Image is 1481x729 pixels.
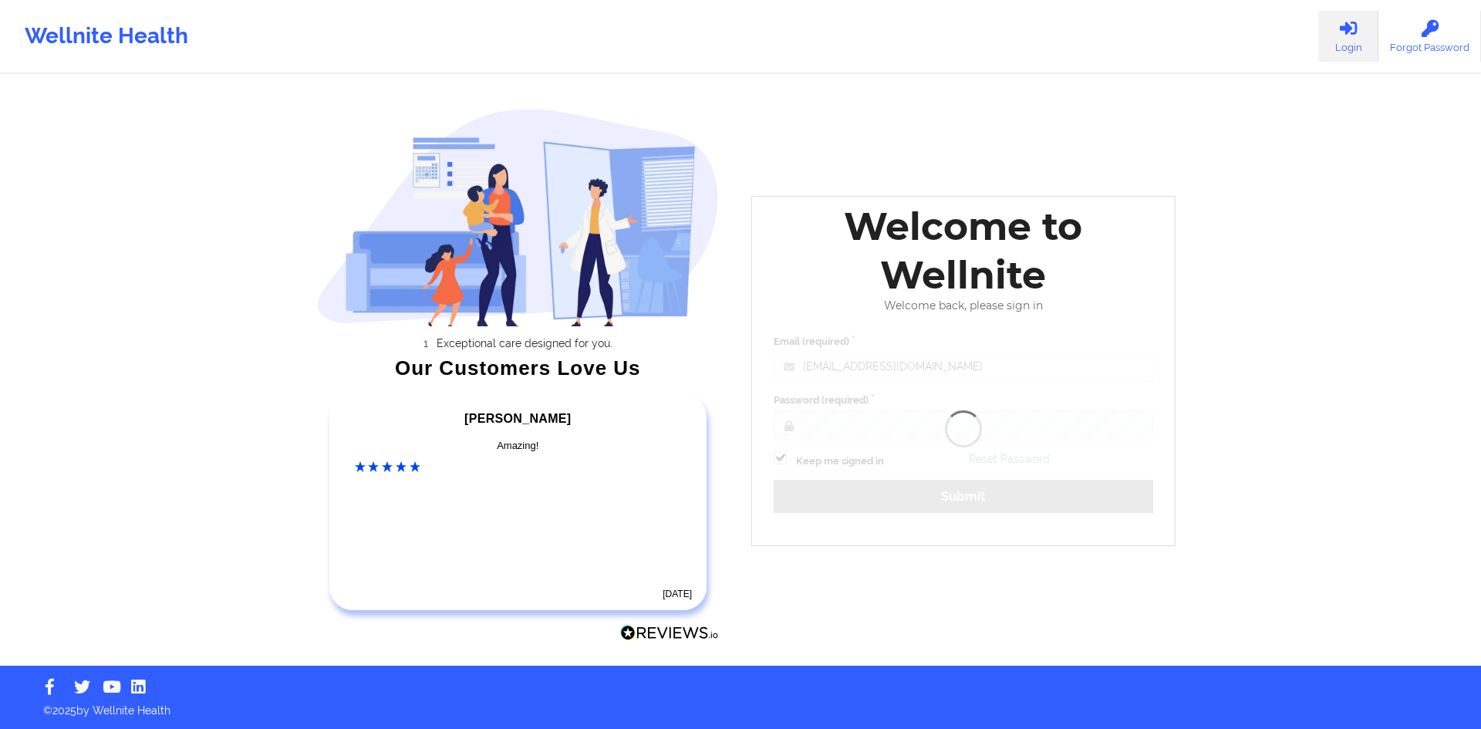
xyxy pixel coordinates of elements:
[620,625,719,645] a: Reviews.io Logo
[464,412,571,425] span: [PERSON_NAME]
[620,625,719,641] img: Reviews.io Logo
[763,299,1164,312] div: Welcome back, please sign in
[355,438,682,454] div: Amazing!
[1378,11,1481,62] a: Forgot Password
[317,360,720,376] div: Our Customers Love Us
[330,337,719,349] li: Exceptional care designed for you.
[317,108,720,326] img: wellnite-auth-hero_200.c722682e.png
[763,202,1164,299] div: Welcome to Wellnite
[663,589,692,599] time: [DATE]
[1318,11,1378,62] a: Login
[32,692,1449,718] p: © 2025 by Wellnite Health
